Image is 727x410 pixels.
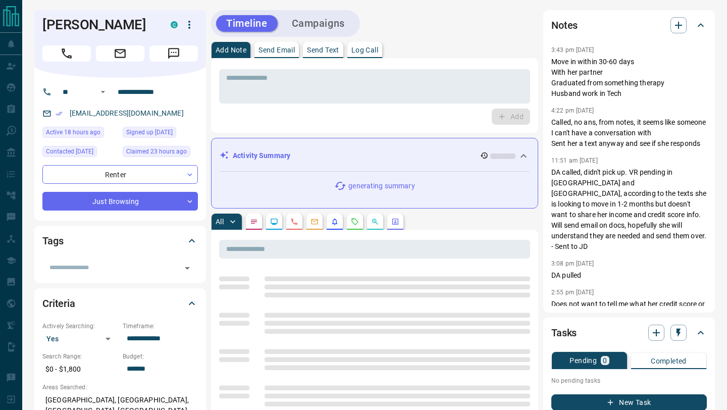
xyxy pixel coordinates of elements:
span: Message [149,45,198,62]
svg: Emails [310,218,319,226]
svg: Calls [290,218,298,226]
p: $0 - $1,800 [42,361,118,378]
div: Tasks [551,321,707,345]
p: All [216,218,224,225]
svg: Email Verified [56,110,63,117]
p: 0 [603,357,607,364]
div: Just Browsing [42,192,198,211]
div: condos.ca [171,21,178,28]
h2: Tasks [551,325,577,341]
p: 4:22 pm [DATE] [551,107,594,114]
p: Budget: [123,352,198,361]
p: No pending tasks [551,373,707,388]
h1: [PERSON_NAME] [42,17,155,33]
p: Log Call [351,46,378,54]
h2: Tags [42,233,63,249]
p: Timeframe: [123,322,198,331]
span: Claimed 23 hours ago [126,146,187,157]
p: 11:51 am [DATE] [551,157,598,164]
p: Does not want to tell me what her credit score or income is. [551,299,707,320]
div: Notes [551,13,707,37]
p: 3:08 pm [DATE] [551,260,594,267]
button: Open [180,261,194,275]
span: Email [96,45,144,62]
span: Contacted [DATE] [46,146,93,157]
p: 3:43 pm [DATE] [551,46,594,54]
div: Tue Oct 14 2025 [123,146,198,160]
svg: Lead Browsing Activity [270,218,278,226]
p: generating summary [348,181,414,191]
svg: Notes [250,218,258,226]
p: Called, no ans, from notes, it seems like someone I can't have a conversation with Sent her a tex... [551,117,707,149]
svg: Listing Alerts [331,218,339,226]
div: Mon Oct 13 2025 [42,146,118,160]
button: Timeline [216,15,278,32]
p: Send Text [307,46,339,54]
p: Completed [651,357,687,365]
h2: Criteria [42,295,75,312]
svg: Opportunities [371,218,379,226]
span: Signed up [DATE] [126,127,173,137]
h2: Notes [551,17,578,33]
div: Tue Oct 14 2025 [42,127,118,141]
p: Send Email [258,46,295,54]
span: Active 18 hours ago [46,127,100,137]
p: Add Note [216,46,246,54]
div: Yes [42,331,118,347]
a: [EMAIL_ADDRESS][DOMAIN_NAME] [70,109,184,117]
p: DA pulled [551,270,707,281]
p: Pending [569,357,597,364]
p: Move in within 30-60 days With her partner Graduated from something therapy Husband work in Tech [551,57,707,99]
p: Activity Summary [233,150,290,161]
span: Call [42,45,91,62]
div: Activity Summary [220,146,530,165]
button: Open [97,86,109,98]
svg: Agent Actions [391,218,399,226]
div: Renter [42,165,198,184]
p: 2:55 pm [DATE] [551,289,594,296]
p: DA called, didn't pick up. VR pending in [GEOGRAPHIC_DATA] and [GEOGRAPHIC_DATA], according to th... [551,167,707,252]
p: Areas Searched: [42,383,198,392]
p: Actively Searching: [42,322,118,331]
svg: Requests [351,218,359,226]
p: Search Range: [42,352,118,361]
div: Criteria [42,291,198,316]
div: Tags [42,229,198,253]
div: Wed Nov 11 2020 [123,127,198,141]
button: Campaigns [282,15,355,32]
